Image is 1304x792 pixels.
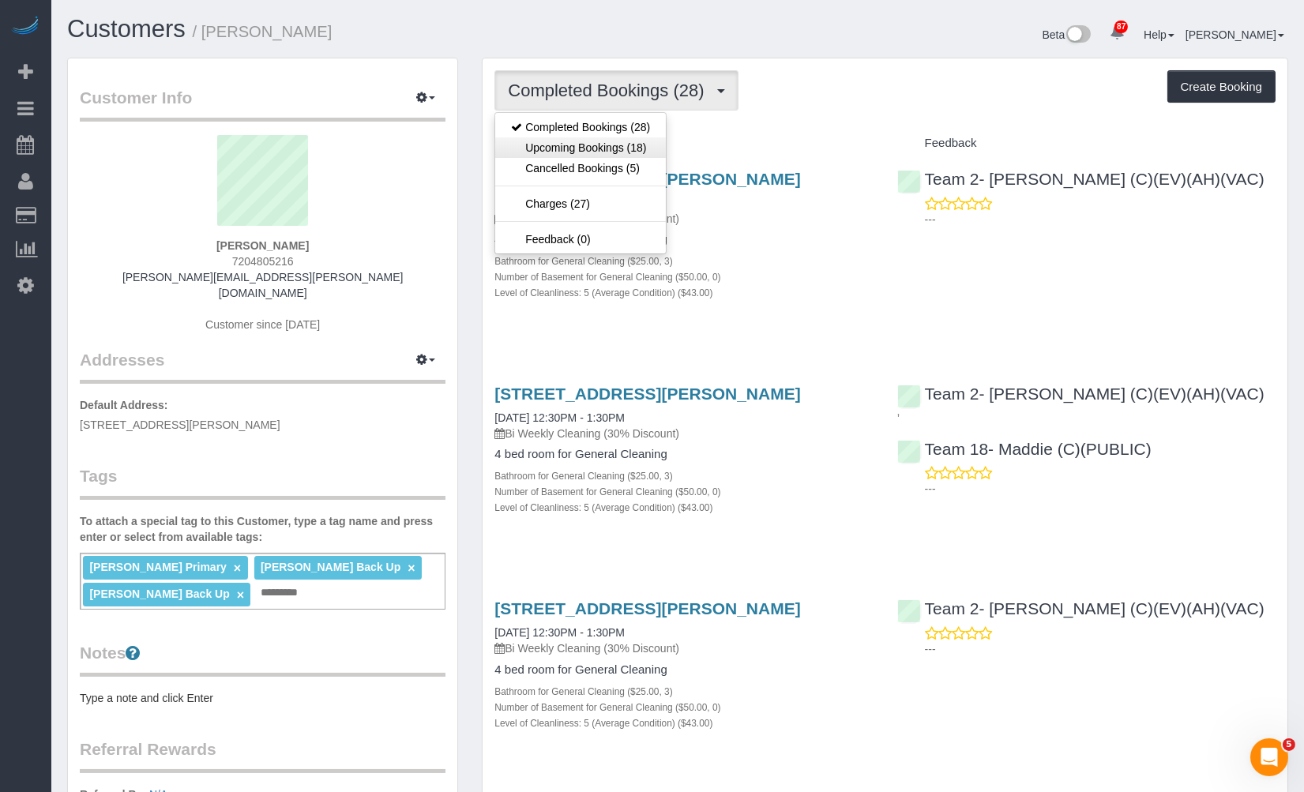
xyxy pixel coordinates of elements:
a: Team 18- Maddie (C)(PUBLIC) [897,440,1152,458]
p: Bi Weekly Cleaning (30% Discount) [494,211,873,227]
h4: Feedback [897,137,1276,150]
a: Feedback (0) [495,229,666,250]
small: Number of Basement for General Cleaning ($50.00, 0) [494,272,720,283]
h4: 4 bed room for General Cleaning [494,233,873,246]
iframe: Intercom live chat [1250,738,1288,776]
label: Default Address: [80,397,168,413]
legend: Referral Rewards [80,738,445,773]
img: New interface [1065,25,1091,46]
a: × [237,588,244,602]
small: / [PERSON_NAME] [193,23,333,40]
h4: 4 bed room for General Cleaning [494,448,873,461]
small: Bathroom for General Cleaning ($25.00, 3) [494,256,672,267]
small: Number of Basement for General Cleaning ($50.00, 0) [494,486,720,497]
a: 87 [1102,16,1133,51]
h4: 4 bed room for General Cleaning [494,663,873,677]
span: [PERSON_NAME] Primary [89,561,227,573]
strong: [PERSON_NAME] [216,239,309,252]
a: Beta [1043,28,1092,41]
button: Create Booking [1167,70,1276,103]
small: Bathroom for General Cleaning ($25.00, 3) [494,471,672,482]
a: Upcoming Bookings (18) [495,137,666,158]
a: × [408,561,415,575]
span: Customer since [DATE] [205,318,320,331]
a: [STREET_ADDRESS][PERSON_NAME] [494,385,800,403]
a: [PERSON_NAME] [1186,28,1284,41]
a: Help [1144,28,1174,41]
small: Level of Cleanliness: 5 (Average Condition) ($43.00) [494,287,712,298]
span: , [897,405,900,418]
legend: Customer Info [80,86,445,122]
small: Level of Cleanliness: 5 (Average Condition) ($43.00) [494,502,712,513]
a: Customers [67,15,186,43]
a: [STREET_ADDRESS][PERSON_NAME] [494,599,800,617]
button: Completed Bookings (28) [494,70,738,111]
legend: Tags [80,464,445,500]
span: 7204805216 [232,255,294,268]
p: Bi Weekly Cleaning (30% Discount) [494,426,873,441]
pre: Type a note and click Enter [80,690,445,706]
small: Level of Cleanliness: 5 (Average Condition) ($43.00) [494,718,712,729]
p: Bi Weekly Cleaning (30% Discount) [494,640,873,656]
span: Completed Bookings (28) [508,81,712,100]
a: Team 2- [PERSON_NAME] (C)(EV)(AH)(VAC) [897,599,1265,617]
p: --- [925,481,1276,497]
small: Number of Basement for General Cleaning ($50.00, 0) [494,702,720,713]
p: --- [925,212,1276,227]
label: To attach a special tag to this Customer, type a tag name and press enter or select from availabl... [80,513,445,545]
small: Bathroom for General Cleaning ($25.00, 3) [494,686,672,697]
a: Cancelled Bookings (5) [495,158,666,178]
a: Team 2- [PERSON_NAME] (C)(EV)(AH)(VAC) [897,385,1265,403]
a: Charges (27) [495,193,666,214]
img: Automaid Logo [9,16,41,38]
span: [PERSON_NAME] Back Up [89,587,229,600]
a: [DATE] 12:30PM - 1:30PM [494,411,625,424]
p: --- [925,641,1276,657]
span: 87 [1114,21,1128,33]
a: Team 2- [PERSON_NAME] (C)(EV)(AH)(VAC) [897,170,1265,188]
a: [PERSON_NAME][EMAIL_ADDRESS][PERSON_NAME][DOMAIN_NAME] [122,271,404,299]
span: 5 [1283,738,1295,751]
h4: Service [494,137,873,150]
span: [STREET_ADDRESS][PERSON_NAME] [80,419,280,431]
span: [PERSON_NAME] Back Up [261,561,400,573]
a: × [234,561,241,575]
a: [DATE] 12:30PM - 1:30PM [494,626,625,639]
a: Completed Bookings (28) [495,117,666,137]
legend: Notes [80,641,445,677]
